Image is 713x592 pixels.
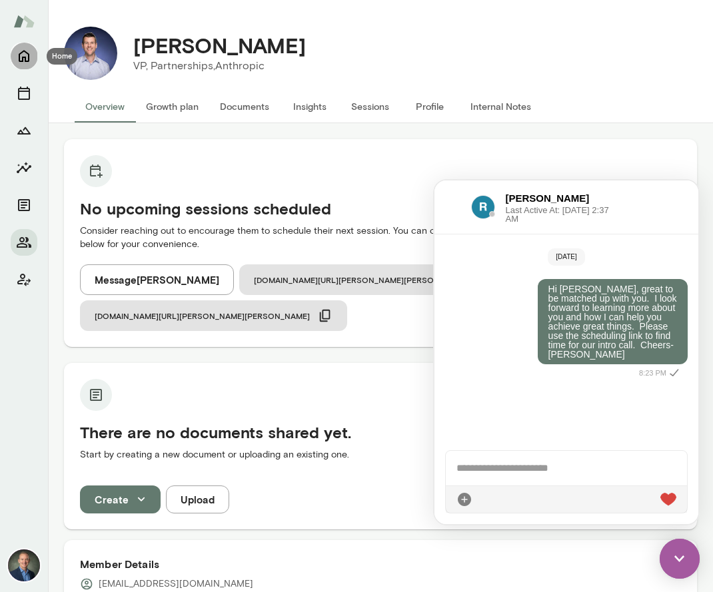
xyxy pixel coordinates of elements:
button: Growth plan [135,91,209,123]
button: Insights [280,91,340,123]
span: Last Active At: [DATE] 2:37 AM [71,25,177,43]
div: Live Reaction [226,311,242,327]
img: heart [226,312,242,326]
button: Insights [11,154,37,181]
img: Mento [13,9,35,34]
img: data:image/png;base64,iVBORw0KGgoAAAANSUhEUgAAAMgAAADICAYAAACtWK6eAAALvElEQVR4AeydC4xUVxnHP/bBLi8... [37,15,61,39]
p: Consider reaching out to encourage them to schedule their next session. You can copy and share yo... [80,224,681,251]
span: 8:23 PM [205,188,232,196]
p: [EMAIL_ADDRESS][DOMAIN_NAME] [99,577,253,591]
button: Message[PERSON_NAME] [80,264,234,295]
button: Client app [11,266,37,293]
button: Create [80,485,161,513]
h6: Member Details [80,556,681,572]
button: [DOMAIN_NAME][URL][PERSON_NAME][PERSON_NAME] [239,264,506,295]
h5: There are no documents shared yet. [80,422,681,443]
img: Michael Alden [8,549,40,581]
button: Internal Notes [460,91,542,123]
button: Sessions [340,91,400,123]
button: Growth Plan [11,117,37,144]
img: Rich O'Connell [64,27,117,80]
span: [DOMAIN_NAME][URL][PERSON_NAME][PERSON_NAME] [95,310,310,321]
button: Upload [166,485,229,513]
button: [DOMAIN_NAME][URL][PERSON_NAME][PERSON_NAME] [80,300,347,331]
button: Home [11,43,37,69]
button: Profile [400,91,460,123]
p: VP, Partnerships, Anthropic [133,58,306,74]
h4: [PERSON_NAME] [133,33,306,58]
button: Documents [11,192,37,218]
span: [DOMAIN_NAME][URL][PERSON_NAME][PERSON_NAME] [254,274,469,285]
i: Sent [232,184,248,200]
h6: [PERSON_NAME] [71,11,177,25]
h5: No upcoming sessions scheduled [80,198,681,219]
button: Overview [75,91,135,123]
div: Home [47,48,77,65]
p: Hi [PERSON_NAME], great to be matched up with you. I look forward to learning more about you and ... [114,104,243,178]
button: Members [11,229,37,256]
div: Attach [22,311,38,327]
p: Start by creating a new document or uploading an existing one. [80,448,681,461]
button: Documents [209,91,280,123]
span: [DATE] [113,68,150,85]
button: Sessions [11,80,37,107]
